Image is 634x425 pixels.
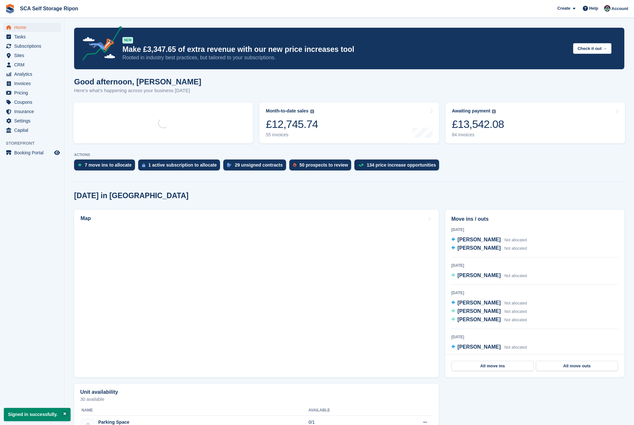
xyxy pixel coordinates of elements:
[74,191,188,200] h2: [DATE] in [GEOGRAPHIC_DATA]
[451,343,527,352] a: [PERSON_NAME] Not allocated
[573,43,611,54] button: Check it out →
[309,405,385,416] th: Available
[266,108,308,114] div: Month-to-date sales
[14,116,53,125] span: Settings
[3,98,61,107] a: menu
[77,26,122,63] img: price-adjustments-announcement-icon-8257ccfd72463d97f412b2fc003d46551f7dbcb40ab6d574587a9cd5c0d94...
[611,5,628,12] span: Account
[80,397,433,401] p: 30 available
[3,79,61,88] a: menu
[457,317,501,322] span: [PERSON_NAME]
[14,79,53,88] span: Invoices
[149,162,217,168] div: 1 active subscription to allocate
[310,110,314,113] img: icon-info-grey-7440780725fd019a000dd9b08b2336e03edf1995a4989e88bcd33f0948082b44.svg
[138,159,223,174] a: 1 active subscription to allocate
[14,107,53,116] span: Insurance
[142,163,145,167] img: active_subscription_to_allocate_icon-d502201f5373d7db506a760aba3b589e785aa758c864c3986d89f69b8ff3...
[457,245,501,251] span: [PERSON_NAME]
[14,126,53,135] span: Capital
[451,290,618,296] div: [DATE]
[457,344,501,350] span: [PERSON_NAME]
[53,149,61,157] a: Preview store
[451,272,527,280] a: [PERSON_NAME] Not allocated
[122,45,568,54] p: Make £3,347.65 of extra revenue with our new price increases tool
[74,87,201,94] p: Here's what's happening across your business [DATE]
[557,5,570,12] span: Create
[3,107,61,116] a: menu
[367,162,436,168] div: 134 price increase opportunities
[504,246,527,251] span: Not allocated
[451,244,527,253] a: [PERSON_NAME] Not allocated
[604,5,610,12] img: Sam Chapman
[3,88,61,97] a: menu
[589,5,598,12] span: Help
[14,60,53,69] span: CRM
[451,334,618,340] div: [DATE]
[227,163,232,167] img: contract_signature_icon-13c848040528278c33f63329250d36e43548de30e8caae1d1a13099fd9432cc5.svg
[4,408,71,421] p: Signed in successfully.
[446,102,625,143] a: Awaiting payment £13,542.08 84 invoices
[451,263,618,268] div: [DATE]
[451,299,527,307] a: [PERSON_NAME] Not allocated
[3,42,61,51] a: menu
[3,32,61,41] a: menu
[266,132,318,138] div: 55 invoices
[3,148,61,157] a: menu
[358,164,363,167] img: price_increase_opportunities-93ffe204e8149a01c8c9dc8f82e8f89637d9d84a8eef4429ea346261dce0b2c0.svg
[259,102,439,143] a: Month-to-date sales £12,745.74 55 invoices
[457,237,501,242] span: [PERSON_NAME]
[3,126,61,135] a: menu
[504,318,527,322] span: Not allocated
[122,37,133,43] div: NEW
[74,159,138,174] a: 7 move ins to allocate
[78,163,82,167] img: move_ins_to_allocate_icon-fdf77a2bb77ea45bf5b3d319d69a93e2d87916cf1d5bf7949dd705db3b84f3ca.svg
[504,309,527,314] span: Not allocated
[293,163,296,167] img: prospect-51fa495bee0391a8d652442698ab0144808aea92771e9ea1ae160a38d050c398.svg
[14,42,53,51] span: Subscriptions
[14,148,53,157] span: Booking Portal
[3,23,61,32] a: menu
[451,236,527,244] a: [PERSON_NAME] Not allocated
[5,4,15,14] img: stora-icon-8386f47178a22dfd0bd8f6a31ec36ba5ce8667c1dd55bd0f319d3a0aa187defe.svg
[504,301,527,305] span: Not allocated
[81,216,91,221] h2: Map
[14,70,53,79] span: Analytics
[300,162,348,168] div: 50 prospects to review
[223,159,289,174] a: 29 unsigned contracts
[235,162,283,168] div: 29 unsigned contracts
[17,3,81,14] a: SCA Self Storage Ripon
[80,405,309,416] th: Name
[354,159,442,174] a: 134 price increase opportunities
[504,274,527,278] span: Not allocated
[80,389,118,395] h2: Unit availability
[14,88,53,97] span: Pricing
[3,60,61,69] a: menu
[74,77,201,86] h1: Good afternoon, [PERSON_NAME]
[14,98,53,107] span: Coupons
[14,51,53,60] span: Sites
[451,307,527,316] a: [PERSON_NAME] Not allocated
[3,70,61,79] a: menu
[451,316,527,324] a: [PERSON_NAME] Not allocated
[6,140,64,147] span: Storefront
[122,54,568,61] p: Rooted in industry best practices, but tailored to your subscriptions.
[74,210,439,377] a: Map
[14,23,53,32] span: Home
[74,153,624,157] p: ACTIONS
[452,361,533,371] a: All move ins
[451,215,618,223] h2: Move ins / outs
[504,345,527,350] span: Not allocated
[492,110,496,113] img: icon-info-grey-7440780725fd019a000dd9b08b2336e03edf1995a4989e88bcd33f0948082b44.svg
[3,51,61,60] a: menu
[452,132,504,138] div: 84 invoices
[289,159,355,174] a: 50 prospects to review
[457,300,501,305] span: [PERSON_NAME]
[3,116,61,125] a: menu
[457,273,501,278] span: [PERSON_NAME]
[504,238,527,242] span: Not allocated
[85,162,132,168] div: 7 move ins to allocate
[451,227,618,233] div: [DATE]
[452,118,504,131] div: £13,542.08
[14,32,53,41] span: Tasks
[536,361,618,371] a: All move outs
